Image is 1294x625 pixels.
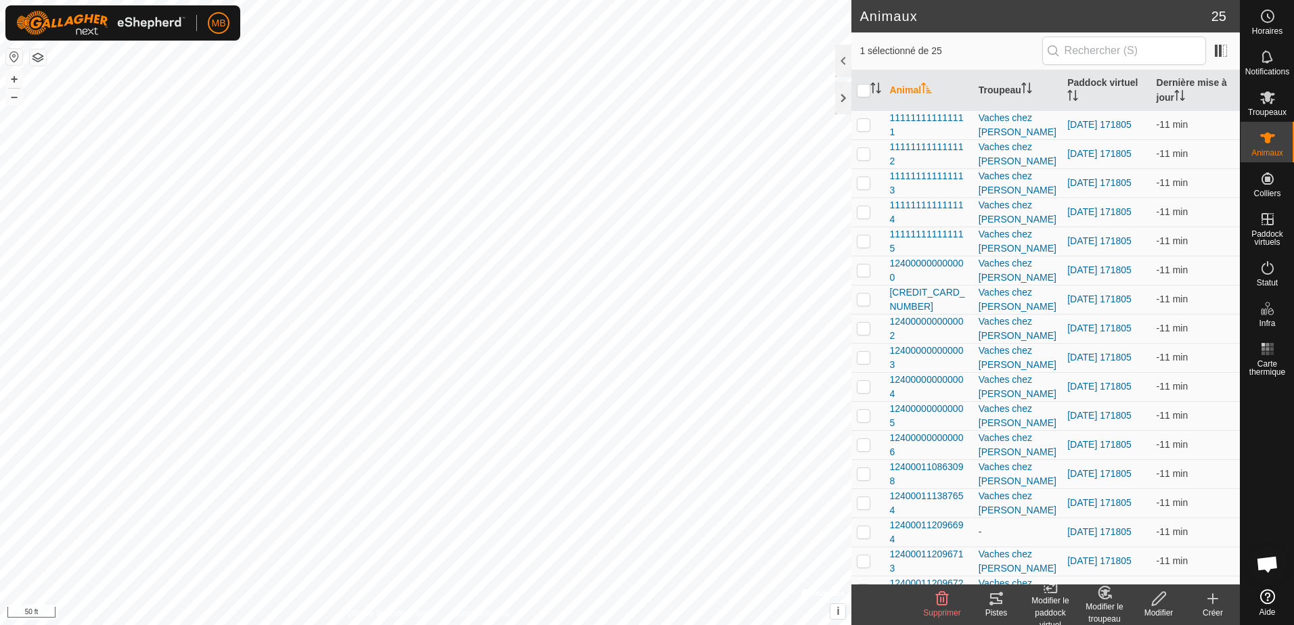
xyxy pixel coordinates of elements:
a: [DATE] 171805 [1067,352,1132,363]
span: MB [212,16,226,30]
div: Modifier le troupeau [1077,601,1132,625]
span: 14 oct. 2025, 14 h 03 [1157,410,1188,421]
p-sorticon: Activer pour trier [921,85,932,95]
p-sorticon: Activer pour trier [870,85,881,95]
button: + [6,71,22,87]
span: Aide [1259,608,1275,616]
span: 1 sélectionné de 25 [860,44,1042,58]
div: Vaches chez [PERSON_NAME] [979,198,1056,227]
input: Rechercher (S) [1042,37,1206,65]
h2: Animaux [860,8,1211,24]
th: Paddock virtuel [1062,70,1151,111]
span: Statut [1257,279,1278,287]
a: [DATE] 171805 [1067,294,1132,304]
div: Vaches chez [PERSON_NAME] [979,460,1056,488]
p-sorticon: Activer pour trier [1174,92,1185,103]
span: Colliers [1253,189,1280,198]
span: 124000112096721 [889,576,967,605]
div: Vaches chez [PERSON_NAME] [979,256,1056,285]
span: 111111111111111 [889,111,967,139]
span: 14 oct. 2025, 14 h 03 [1157,352,1188,363]
a: Aide [1241,584,1294,622]
div: Vaches chez [PERSON_NAME] [979,402,1056,430]
span: 124000112096694 [889,518,967,547]
div: Vaches chez [PERSON_NAME] [979,489,1056,517]
a: Politique de confidentialité [342,607,436,620]
span: Troupeaux [1248,108,1287,116]
div: Vaches chez [PERSON_NAME] [979,547,1056,576]
div: Pistes [969,607,1023,619]
span: Animaux [1251,149,1283,157]
a: [DATE] 171805 [1067,468,1132,479]
a: [DATE] 171805 [1067,264,1132,275]
a: [DATE] 171805 [1067,410,1132,421]
th: Animal [884,70,973,111]
a: [DATE] 171805 [1067,206,1132,217]
div: Vaches chez [PERSON_NAME] [979,169,1056,198]
span: 14 oct. 2025, 14 h 03 [1157,439,1188,450]
a: [DATE] 171805 [1067,497,1132,508]
span: 14 oct. 2025, 14 h 03 [1157,468,1188,479]
span: Notifications [1245,68,1289,76]
span: 14 oct. 2025, 14 h 03 [1157,206,1188,217]
span: 14 oct. 2025, 14 h 03 [1157,381,1188,392]
span: 14 oct. 2025, 14 h 03 [1157,177,1188,188]
div: - [979,525,1056,539]
img: Logo Gallagher [16,11,185,35]
a: Contactez-nous [453,607,510,620]
a: [DATE] 171805 [1067,235,1132,246]
span: 14 oct. 2025, 14 h 03 [1157,526,1188,537]
span: [CREDIT_CARD_NUMBER] [889,285,967,314]
div: Vaches chez [PERSON_NAME] [979,373,1056,401]
a: [DATE] 171805 [1067,323,1132,333]
span: 124000112096713 [889,547,967,576]
span: Carte thermique [1244,360,1291,376]
th: Troupeau [973,70,1062,111]
span: 124000000000004 [889,373,967,401]
div: Vaches chez [PERSON_NAME] [979,576,1056,605]
span: 111111111111113 [889,169,967,198]
th: Dernière mise à jour [1151,70,1240,111]
span: 14 oct. 2025, 14 h 03 [1157,555,1188,566]
span: 124000000000005 [889,402,967,430]
div: Vaches chez [PERSON_NAME] [979,431,1056,459]
button: i [830,604,845,619]
span: 25 [1211,6,1226,26]
span: 111111111111115 [889,227,967,256]
span: 124000000000006 [889,431,967,459]
span: Paddock virtuels [1244,230,1291,246]
span: 14 oct. 2025, 14 h 03 [1157,323,1188,333]
span: Horaires [1252,27,1282,35]
div: Vaches chez [PERSON_NAME] [979,140,1056,168]
a: [DATE] 171805 [1067,526,1132,537]
div: Ouvrir le chat [1247,544,1288,584]
span: 124000110863098 [889,460,967,488]
span: 14 oct. 2025, 14 h 03 [1157,119,1188,130]
p-sorticon: Activer pour trier [1067,92,1078,103]
span: 124000000000002 [889,315,967,343]
a: [DATE] 171805 [1067,555,1132,566]
div: Créer [1186,607,1240,619]
div: Vaches chez [PERSON_NAME] [979,285,1056,314]
span: 124000000000000 [889,256,967,285]
span: 14 oct. 2025, 14 h 03 [1157,497,1188,508]
span: 124000000000003 [889,344,967,372]
div: Vaches chez [PERSON_NAME] [979,111,1056,139]
span: 14 oct. 2025, 14 h 03 [1157,264,1188,275]
div: Modifier [1132,607,1186,619]
span: 124000111387654 [889,489,967,517]
button: – [6,89,22,105]
p-sorticon: Activer pour trier [1021,85,1032,95]
div: Vaches chez [PERSON_NAME] [979,315,1056,343]
span: 14 oct. 2025, 14 h 03 [1157,294,1188,304]
span: Supprimer [923,608,960,618]
a: [DATE] 171805 [1067,148,1132,159]
button: Couches de carte [30,49,46,66]
a: [DATE] 171805 [1067,177,1132,188]
a: [DATE] 171805 [1067,119,1132,130]
a: [DATE] 171805 [1067,381,1132,392]
div: Vaches chez [PERSON_NAME] [979,344,1056,372]
span: 14 oct. 2025, 14 h 03 [1157,235,1188,246]
a: [DATE] 171805 [1067,439,1132,450]
span: 111111111111114 [889,198,967,227]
